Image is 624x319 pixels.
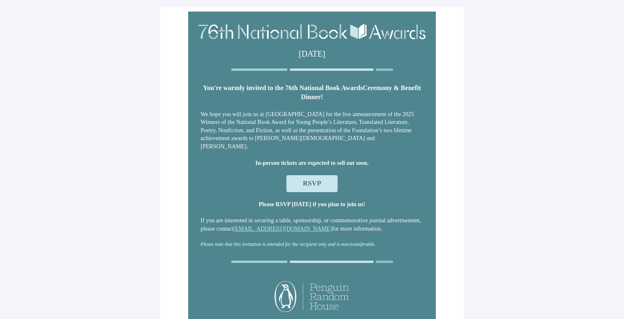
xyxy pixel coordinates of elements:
[286,175,338,192] a: RSVP
[301,84,421,100] strong: Ceremony & Benefit Dinner!
[233,226,332,232] a: [EMAIL_ADDRESS][DOMAIN_NAME]
[255,160,369,166] strong: In-person tickets are expected to sell out soon.
[203,84,363,91] strong: You're warmly invited to the 76th National Book Awards
[259,201,365,207] strong: Please RSVP [DATE] if you plan to join us!
[201,48,423,60] p: [DATE]
[201,241,376,247] em: Please note that this invitation is intended for the recipient only and is non-transferable.
[201,110,423,151] p: We hope you will join us at [GEOGRAPHIC_DATA] for the live announcement of the 2025 Winners of th...
[201,217,423,233] p: If you are interested in securing a table, sponsorship, or commemorative journal advertisement, p...
[303,179,321,187] span: RSVP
